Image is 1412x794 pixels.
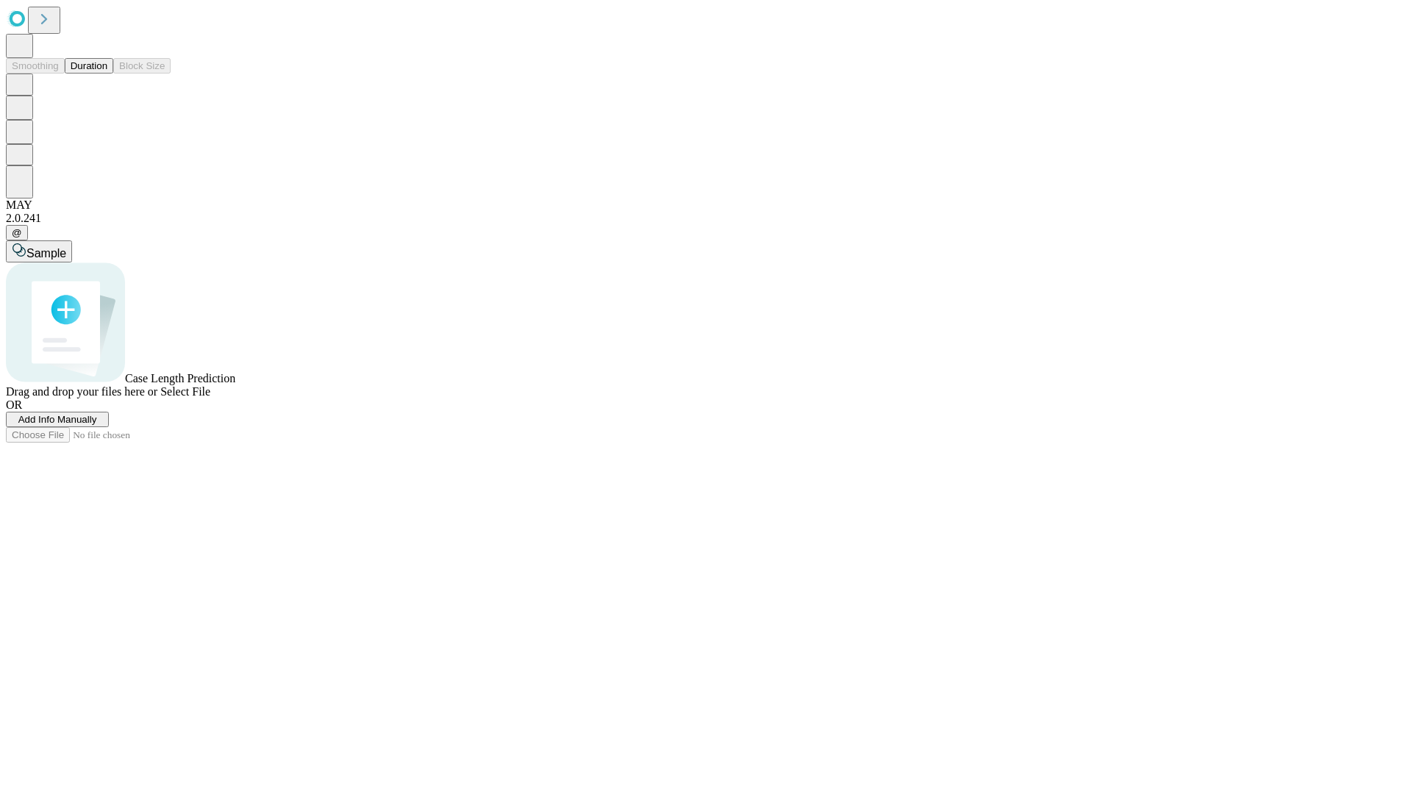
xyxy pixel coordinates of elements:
[6,385,157,398] span: Drag and drop your files here or
[26,247,66,260] span: Sample
[6,225,28,240] button: @
[6,198,1406,212] div: MAY
[12,227,22,238] span: @
[18,414,97,425] span: Add Info Manually
[113,58,171,74] button: Block Size
[125,372,235,385] span: Case Length Prediction
[6,58,65,74] button: Smoothing
[6,398,22,411] span: OR
[6,412,109,427] button: Add Info Manually
[65,58,113,74] button: Duration
[160,385,210,398] span: Select File
[6,240,72,262] button: Sample
[6,212,1406,225] div: 2.0.241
